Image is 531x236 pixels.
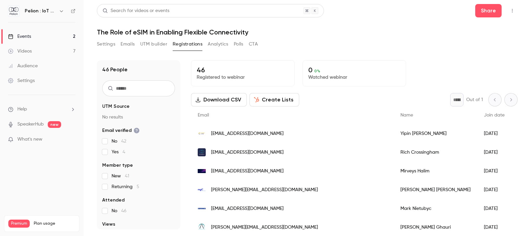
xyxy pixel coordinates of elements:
[197,66,289,74] p: 46
[308,74,400,81] p: Watched webinar
[211,205,284,212] span: [EMAIL_ADDRESS][DOMAIN_NAME]
[466,96,483,103] p: Out of 1
[477,162,511,180] div: [DATE]
[17,136,42,143] span: What's new
[123,150,125,154] span: 4
[125,174,129,178] span: 41
[198,186,206,194] img: motitworld.com
[102,114,175,121] p: No results
[234,39,243,50] button: Polls
[475,4,502,17] button: Share
[208,39,228,50] button: Analytics
[8,77,35,84] div: Settings
[102,162,133,169] span: Member type
[8,33,31,40] div: Events
[211,149,284,156] span: [EMAIL_ADDRESS][DOMAIN_NAME]
[394,199,477,218] div: Mark Nietubyc
[173,39,202,50] button: Registrations
[112,138,126,145] span: No
[112,208,127,214] span: No
[112,183,139,190] span: Returning
[121,139,126,144] span: 42
[477,180,511,199] div: [DATE]
[112,173,129,179] span: New
[314,69,320,73] span: 0 %
[48,121,61,128] span: new
[102,127,140,134] span: Email verified
[394,180,477,199] div: [PERSON_NAME] [PERSON_NAME]
[211,224,318,231] span: [PERSON_NAME][EMAIL_ADDRESS][DOMAIN_NAME]
[198,169,206,173] img: lifiot.com
[211,130,284,137] span: [EMAIL_ADDRESS][DOMAIN_NAME]
[484,113,505,117] span: Join date
[308,66,400,74] p: 0
[97,28,518,36] h1: The Role of eSIM in Enabling Flexible Connectivity
[198,130,206,138] img: nuvolinq.com
[477,199,511,218] div: [DATE]
[25,8,56,14] h6: Pelion : IoT Connectivity Made Effortless
[8,48,32,55] div: Videos
[121,209,127,213] span: 46
[8,220,30,228] span: Premium
[198,148,206,156] img: pangea-group.net
[198,205,206,213] img: brinksinc.com
[198,223,206,231] img: pneumowave.com
[394,124,477,143] div: Yipin [PERSON_NAME]
[17,106,27,113] span: Help
[394,143,477,162] div: Rich Crossingham
[249,93,299,106] button: Create Lists
[198,113,209,117] span: Email
[121,39,135,50] button: Emails
[102,197,125,204] span: Attended
[17,121,44,128] a: SpeakerHub
[34,221,75,226] span: Plan usage
[394,162,477,180] div: Mirveys Halim
[249,39,258,50] button: CTA
[477,124,511,143] div: [DATE]
[67,137,75,143] iframe: Noticeable Trigger
[8,106,75,113] li: help-dropdown-opener
[102,103,130,110] span: UTM Source
[102,66,128,74] h1: 46 People
[477,143,511,162] div: [DATE]
[191,93,247,106] button: Download CSV
[140,39,167,50] button: UTM builder
[197,74,289,81] p: Registered to webinar
[211,186,318,193] span: [PERSON_NAME][EMAIL_ADDRESS][DOMAIN_NAME]
[400,113,413,117] span: Name
[8,63,38,69] div: Audience
[8,6,19,16] img: Pelion : IoT Connectivity Made Effortless
[137,184,139,189] span: 5
[211,168,284,175] span: [EMAIL_ADDRESS][DOMAIN_NAME]
[103,7,169,14] div: Search for videos or events
[112,149,125,155] span: Yes
[102,221,115,228] span: Views
[97,39,115,50] button: Settings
